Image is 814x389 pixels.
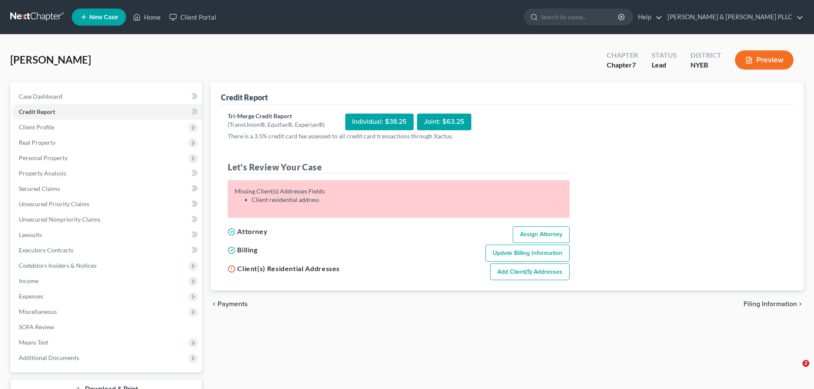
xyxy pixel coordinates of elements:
[89,14,118,20] span: New Case
[19,185,60,192] span: Secured Claims
[129,9,165,25] a: Home
[19,231,42,238] span: Lawsuits
[802,360,809,367] span: 2
[228,263,340,274] h5: Client(s) Residential Addresses
[10,53,91,66] span: [PERSON_NAME]
[211,301,248,307] button: chevron_left Payments
[19,323,54,331] span: SOFA Review
[228,245,257,255] h5: Billing
[632,61,636,69] span: 7
[513,226,570,243] a: Assign Attorney
[607,50,638,60] div: Chapter
[228,161,570,173] h4: Let's Review Your Case
[19,292,43,300] span: Expenses
[652,60,677,70] div: Lead
[228,132,570,140] p: There is a 3.5% credit card fee assessed to all credit card transactions through Xactus.
[228,112,325,120] div: Tri-Merge Credit Report
[19,246,73,254] span: Executory Contracts
[19,354,79,361] span: Additional Documents
[541,9,619,25] input: Search by name...
[743,301,804,307] button: Filing Information chevron_right
[19,170,66,177] span: Property Analysis
[12,227,202,243] a: Lawsuits
[785,360,805,380] iframe: Intercom live chat
[19,308,57,315] span: Miscellaneous
[19,139,56,146] span: Real Property
[19,262,97,269] span: Codebtors Insiders & Notices
[19,339,48,346] span: Means Test
[743,301,797,307] span: Filing Information
[12,212,202,227] a: Unsecured Nonpriority Claims
[19,108,55,115] span: Credit Report
[12,166,202,181] a: Property Analysis
[211,301,217,307] i: chevron_left
[12,89,202,104] a: Case Dashboard
[634,9,662,25] a: Help
[19,123,54,131] span: Client Profile
[663,9,803,25] a: [PERSON_NAME] & [PERSON_NAME] PLLC
[12,319,202,335] a: SOFA Review
[237,227,267,235] span: Attorney
[252,196,563,204] li: Client residential address
[19,154,68,161] span: Personal Property
[607,60,638,70] div: Chapter
[12,243,202,258] a: Executory Contracts
[797,301,804,307] i: chevron_right
[217,301,248,307] span: Payments
[691,50,721,60] div: District
[691,60,721,70] div: NYEB
[165,9,220,25] a: Client Portal
[19,200,89,208] span: Unsecured Priority Claims
[12,181,202,196] a: Secured Claims
[12,196,202,212] a: Unsecured Priority Claims
[485,245,570,262] a: Update Billing Information
[228,120,325,129] div: (TransUnion®, Equifax®, Experian®)
[221,92,268,102] div: Credit Report
[652,50,677,60] div: Status
[735,50,793,70] button: Preview
[235,187,563,204] div: Missing Client(s) Addresses Fields:
[490,263,570,281] a: Add Client(s) Addresses
[19,93,62,100] span: Case Dashboard
[345,114,414,130] div: Individual: $38.25
[12,104,202,120] a: Credit Report
[19,216,100,223] span: Unsecured Nonpriority Claims
[19,277,38,284] span: Income
[417,114,471,130] div: Joint: $63.25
